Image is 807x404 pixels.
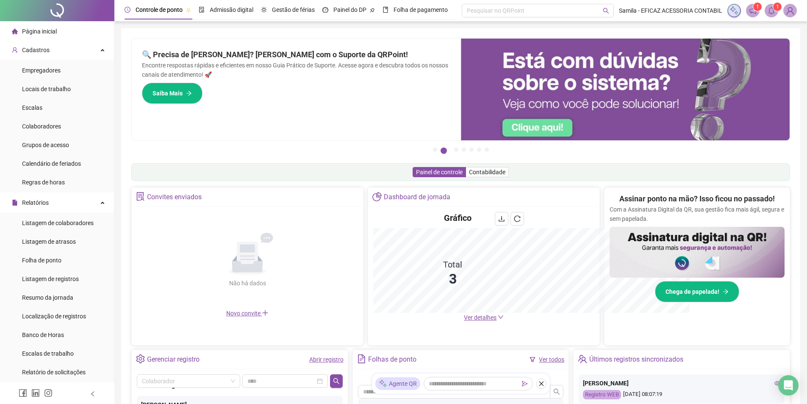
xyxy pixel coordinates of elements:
span: 1 [756,4,759,10]
div: Não há dados [208,279,286,288]
span: Folha de pagamento [394,6,448,13]
span: reload [514,215,521,222]
p: Com a Assinatura Digital da QR, sua gestão fica mais ágil, segura e sem papelada. [610,205,785,223]
span: Localização de registros [22,313,86,320]
span: notification [749,7,757,14]
span: search [553,388,560,395]
span: sun [261,7,267,13]
span: Listagem de atrasos [22,238,76,245]
span: Contabilidade [469,169,505,176]
span: Escalas [22,104,42,111]
div: Agente QR [375,377,420,390]
button: 2 [441,148,447,154]
a: Ver todos [539,356,564,363]
div: Convites enviados [147,190,202,204]
span: pie-chart [372,192,381,201]
span: eye [774,380,780,386]
img: 94549 [784,4,796,17]
span: user-add [12,47,18,53]
span: Calendário de feriados [22,160,81,167]
span: Novo convite [226,310,269,317]
span: pushpin [186,8,191,13]
div: Gerenciar registro [147,352,200,367]
span: team [578,354,587,363]
span: Colaboradores [22,123,61,130]
span: Regras de horas [22,179,65,186]
span: Escalas de trabalho [22,350,74,357]
span: Locais de trabalho [22,86,71,92]
span: arrow-right [723,289,729,295]
span: Listagem de registros [22,276,79,282]
span: Resumo da jornada [22,294,73,301]
span: close [538,381,544,387]
span: send [522,381,528,387]
span: filter [530,357,535,362]
p: Encontre respostas rápidas e eficientes em nosso Guia Prático de Suporte. Acesse agora e descubra... [142,61,451,79]
img: sparkle-icon.fc2bf0ac1784a2077858766a79e2daf3.svg [729,6,739,15]
button: Chega de papelada! [655,281,739,302]
span: arrow-right [186,90,192,96]
div: Dashboard de jornada [384,190,450,204]
span: download [498,215,505,222]
span: search [603,8,609,14]
button: 6 [477,148,481,152]
span: Empregadores [22,67,61,74]
span: file [12,200,18,206]
div: [PERSON_NAME] [583,379,780,388]
span: clock-circle [125,7,130,13]
span: down [498,314,504,320]
span: dashboard [322,7,328,13]
span: Cadastros [22,47,50,53]
span: home [12,28,18,34]
span: Listagem de colaboradores [22,220,94,226]
button: 1 [433,148,437,152]
sup: 1 [773,3,782,11]
span: Samila - EFICAZ ACESSORIA CONTABIL [619,6,722,15]
a: Abrir registro [309,356,344,363]
div: Open Intercom Messenger [778,375,799,396]
span: linkedin [31,389,40,397]
button: 5 [469,148,474,152]
img: banner%2F02c71560-61a6-44d4-94b9-c8ab97240462.png [610,227,785,278]
span: file-text [357,354,366,363]
span: 1 [776,4,779,10]
span: Saiba Mais [153,89,183,98]
span: Chega de papelada! [666,287,719,296]
span: solution [136,192,145,201]
span: plus [262,309,269,316]
span: Relatório de solicitações [22,369,86,376]
span: left [90,391,96,397]
span: file-done [199,7,205,13]
div: Registro WEB [583,390,621,400]
span: search [333,378,340,384]
div: Folhas de ponto [368,352,416,367]
span: Banco de Horas [22,332,64,338]
button: 3 [454,148,458,152]
span: setting [136,354,145,363]
span: Página inicial [22,28,57,35]
button: Saiba Mais [142,83,202,104]
div: Últimos registros sincronizados [589,352,683,367]
span: facebook [19,389,27,397]
span: instagram [44,389,53,397]
span: Controle de ponto [136,6,183,13]
span: Relatórios [22,199,49,206]
h2: 🔍 Precisa de [PERSON_NAME]? [PERSON_NAME] com o Suporte da QRPoint! [142,49,451,61]
span: Gestão de férias [272,6,315,13]
span: Grupos de acesso [22,142,69,148]
span: Folha de ponto [22,257,61,264]
span: book [383,7,388,13]
h4: Gráfico [444,212,471,224]
button: 4 [462,148,466,152]
span: bell [768,7,775,14]
span: Painel de controle [416,169,463,176]
span: Painel do DP [333,6,366,13]
span: pushpin [370,8,375,13]
div: [DATE] 08:07:19 [583,390,780,400]
img: banner%2F0cf4e1f0-cb71-40ef-aa93-44bd3d4ee559.png [461,39,790,140]
sup: 1 [753,3,762,11]
span: Admissão digital [210,6,253,13]
span: Ver detalhes [464,314,496,321]
h2: Assinar ponto na mão? Isso ficou no passado! [619,193,775,205]
a: Ver detalhes down [464,314,504,321]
